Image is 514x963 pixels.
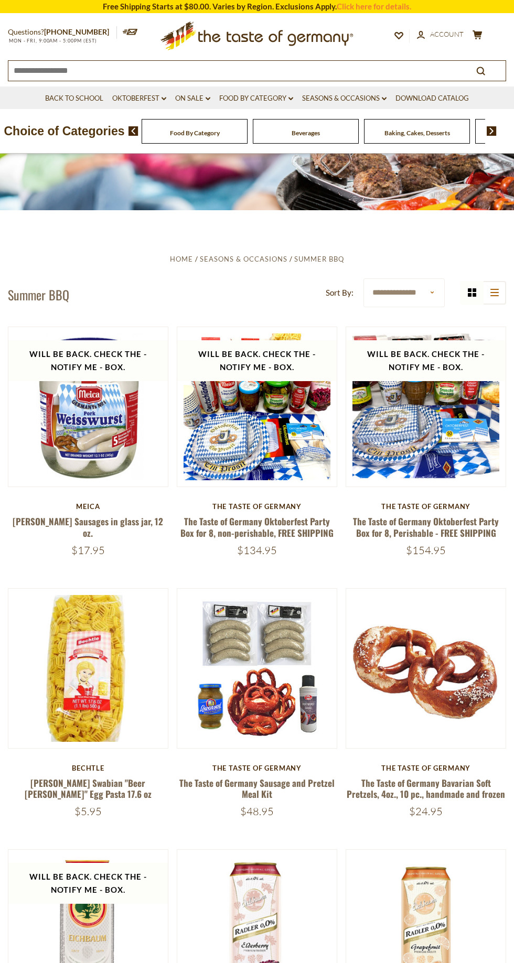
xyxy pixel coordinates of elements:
[8,764,168,772] div: Bechtle
[13,515,163,539] a: [PERSON_NAME] Sausages in glass jar, 12 oz.
[430,30,464,38] span: Account
[200,255,287,263] a: Seasons & Occasions
[175,93,210,104] a: On Sale
[45,93,103,104] a: Back to School
[170,255,193,263] a: Home
[74,805,102,818] span: $5.95
[25,776,152,800] a: [PERSON_NAME] Swabian "Beer [PERSON_NAME]" Egg Pasta 17.6 oz
[44,27,109,36] a: [PHONE_NUMBER]
[71,544,105,557] span: $17.95
[395,93,469,104] a: Download Catalog
[384,129,450,137] a: Baking, Cakes, Desserts
[337,2,411,11] a: Click here for details.
[353,515,499,539] a: The Taste of Germany Oktoberfest Party Box for 8, Perishable - FREE SHIPPING
[406,544,446,557] span: $154.95
[112,93,166,104] a: Oktoberfest
[346,327,506,486] img: The Taste of Germany Oktoberfest Party Box for 8, Perishable - FREE SHIPPING
[292,129,320,137] a: Beverages
[326,286,354,299] label: Sort By:
[347,776,505,800] a: The Taste of Germany Bavarian Soft Pretzels, 4oz., 10 pc., handmade and frozen
[219,93,293,104] a: Food By Category
[177,327,337,486] img: The Taste of Germany Oktoberfest Party Box for 8, non-perishable, FREE SHIPPING
[294,255,344,263] a: Summer BBQ
[177,589,337,748] img: The Taste of Germany Sausage and Pretzel Meal Kit
[409,805,443,818] span: $24.95
[8,327,168,486] img: Meica Weisswurst Sausages in glass jar, 12 oz.
[346,502,506,511] div: The Taste of Germany
[487,126,497,136] img: next arrow
[237,544,277,557] span: $134.95
[302,93,387,104] a: Seasons & Occasions
[180,515,334,539] a: The Taste of Germany Oktoberfest Party Box for 8, non-perishable, FREE SHIPPING
[170,129,220,137] a: Food By Category
[417,29,464,40] a: Account
[8,38,97,44] span: MON - FRI, 9:00AM - 5:00PM (EST)
[177,764,337,772] div: The Taste of Germany
[8,287,69,302] h1: Summer BBQ
[346,764,506,772] div: The Taste of Germany
[240,805,274,818] span: $48.95
[8,502,168,511] div: Meica
[8,589,168,748] img: Bechtle Swabian "Beer Stein" Egg Pasta 17.6 oz
[177,502,337,511] div: The Taste of Germany
[179,776,335,800] a: The Taste of Germany Sausage and Pretzel Meal Kit
[8,26,117,39] p: Questions?
[346,589,506,748] img: The Taste of Germany Bavarian Soft Pretzels, 4oz., 10 pc., handmade and frozen
[128,126,138,136] img: previous arrow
